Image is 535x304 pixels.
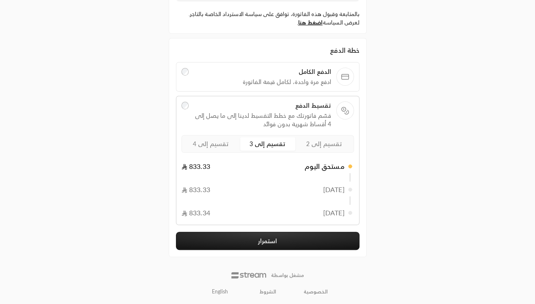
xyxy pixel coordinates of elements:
[181,68,189,76] input: الدفع الكاملادفع مرة واحدة، لكامل قيمة الفاتورة
[194,68,331,76] span: الدفع الكامل
[181,102,189,109] input: تقسيط الدفعقسّم فاتورتك مع خطط التقسيط لدينا إلى ما يصل إلى 4 أقساط شهرية بدون فوائد
[181,208,210,218] span: 833.34
[207,285,233,299] a: English
[250,140,285,147] span: تقسيم إلى 3
[194,101,331,110] span: تقسيط الدفع
[323,185,345,195] span: [DATE]
[260,288,276,295] a: الشروط
[305,161,344,171] span: مستحق اليوم
[193,140,229,147] span: تقسيم إلى 4
[323,208,345,218] span: [DATE]
[304,288,328,295] a: الخصوصية
[181,185,210,195] span: 833.33
[176,232,359,250] button: استمرار
[194,78,331,86] span: ادفع مرة واحدة، لكامل قيمة الفاتورة
[176,10,359,27] label: بالمتابعة وقبول هذه الفاتورة، توافق على سياسة الاسترداد الخاصة بالتاجر. لعرض السياسة .
[306,140,342,147] span: تقسيم إلى 2
[181,161,210,171] span: 833.33
[194,111,331,128] span: قسّم فاتورتك مع خطط التقسيط لدينا إلى ما يصل إلى 4 أقساط شهرية بدون فوائد
[298,19,323,26] a: اضغط هنا
[271,272,304,279] p: مشغل بواسطة
[176,45,359,55] div: خطة الدفع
